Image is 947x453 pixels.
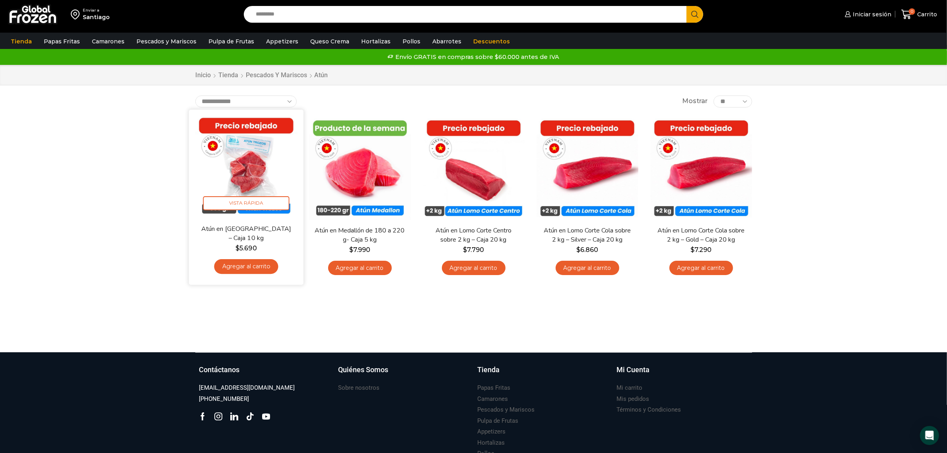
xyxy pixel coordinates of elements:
[314,226,405,244] a: Atún en Medallón de 180 a 220 g- Caja 5 kg
[428,226,519,244] a: Atún en Lomo Corte Centro sobre 2 kg – Caja 20 kg
[357,34,395,49] a: Hortalizas
[262,34,302,49] a: Appetizers
[617,404,681,415] a: Términos y Condiciones
[235,244,257,252] bdi: 5.690
[478,384,511,392] h3: Papas Fritas
[478,417,519,425] h3: Pulpa de Frutas
[915,10,937,18] span: Carrito
[218,71,239,80] a: Tienda
[315,71,328,79] h1: Atún
[463,246,467,254] span: $
[478,395,508,403] h3: Camarones
[214,259,278,274] a: Agregar al carrito: “Atún en Trozos - Caja 10 kg”
[541,226,633,244] a: Atún en Lomo Corte Cola sobre 2 kg – Silver – Caja 20 kg
[617,384,643,392] h3: Mi carrito
[576,246,580,254] span: $
[71,8,83,21] img: address-field-icon.svg
[682,97,708,106] span: Mostrar
[132,34,200,49] a: Pescados y Mariscos
[843,6,891,22] a: Iniciar sesión
[306,34,353,49] a: Queso Crema
[469,34,514,49] a: Descuentos
[690,246,712,254] bdi: 7.290
[617,395,649,403] h3: Mis pedidos
[83,13,110,21] div: Santiago
[83,8,110,13] div: Enviar a
[909,8,915,15] span: 0
[478,416,519,426] a: Pulpa de Frutas
[195,71,212,80] a: Inicio
[195,71,328,80] nav: Breadcrumb
[199,384,295,392] h3: [EMAIL_ADDRESS][DOMAIN_NAME]
[442,261,506,275] a: Agregar al carrito: “Atún en Lomo Corte Centro sobre 2 kg - Caja 20 kg”
[399,34,424,49] a: Pollos
[686,6,703,23] button: Search button
[338,384,380,392] h3: Sobre nosotros
[200,224,292,243] a: Atún en [GEOGRAPHIC_DATA] – Caja 10 kg
[478,437,505,448] a: Hortalizas
[204,34,258,49] a: Pulpa de Frutas
[617,383,643,393] a: Mi carrito
[617,365,748,383] a: Mi Cuenta
[338,365,470,383] a: Quiénes Somos
[463,246,484,254] bdi: 7.790
[235,244,239,252] span: $
[478,439,505,447] h3: Hortalizas
[478,394,508,404] a: Camarones
[195,96,297,107] select: Pedido de la tienda
[478,383,511,393] a: Papas Fritas
[40,34,84,49] a: Papas Fritas
[88,34,128,49] a: Camarones
[199,394,249,404] a: [PHONE_NUMBER]
[556,261,619,275] a: Agregar al carrito: “Atún en Lomo Corte Cola sobre 2 kg - Silver - Caja 20 kg”
[617,406,681,414] h3: Términos y Condiciones
[338,383,380,393] a: Sobre nosotros
[617,365,650,375] h3: Mi Cuenta
[669,261,733,275] a: Agregar al carrito: “Atún en Lomo Corte Cola sobre 2 kg - Gold – Caja 20 kg”
[690,246,694,254] span: $
[478,404,535,415] a: Pescados y Mariscos
[899,5,939,24] a: 0 Carrito
[478,365,609,383] a: Tienda
[246,71,308,80] a: Pescados y Mariscos
[851,10,891,18] span: Iniciar sesión
[428,34,465,49] a: Abarrotes
[478,406,535,414] h3: Pescados y Mariscos
[655,226,747,244] a: Atún en Lomo Corte Cola sobre 2 kg – Gold – Caja 20 kg
[478,428,506,436] h3: Appetizers
[478,365,500,375] h3: Tienda
[199,365,240,375] h3: Contáctanos
[199,383,295,393] a: [EMAIL_ADDRESS][DOMAIN_NAME]
[349,246,370,254] bdi: 7.990
[576,246,598,254] bdi: 6.860
[617,394,649,404] a: Mis pedidos
[328,261,392,275] a: Agregar al carrito: “Atún en Medallón de 180 a 220 g- Caja 5 kg”
[199,365,331,383] a: Contáctanos
[338,365,389,375] h3: Quiénes Somos
[7,34,36,49] a: Tienda
[349,246,353,254] span: $
[920,426,939,445] div: Open Intercom Messenger
[203,196,289,210] span: Vista Rápida
[478,426,506,437] a: Appetizers
[199,395,249,403] h3: [PHONE_NUMBER]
